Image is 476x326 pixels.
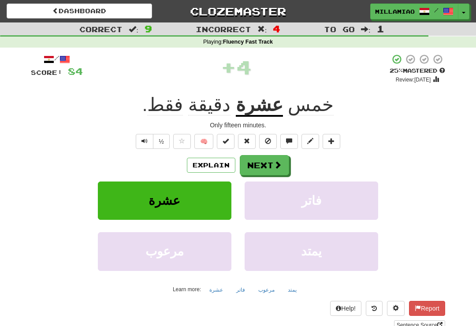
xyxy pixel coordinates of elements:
a: Clozemaster [165,4,311,19]
a: millamiao / [370,4,458,19]
a: Dashboard [7,4,152,19]
span: 84 [68,66,83,77]
span: فقط [147,94,183,115]
div: Mastered [390,67,445,75]
div: Only fifteen minutes. [31,121,445,130]
button: فاتر [231,283,250,296]
span: : [257,26,267,33]
button: Add to collection (alt+a) [323,134,340,149]
button: Ignore sentence (alt+i) [259,134,277,149]
span: فاتر [301,194,321,207]
button: Favorite sentence (alt+f) [173,134,191,149]
button: فاتر [245,182,378,220]
button: Set this sentence to 100% Mastered (alt+m) [217,134,234,149]
span: Incorrect [196,25,251,33]
button: مرعوب [253,283,279,296]
u: عشرة [236,94,283,117]
span: + [221,54,236,80]
div: / [31,54,83,65]
button: يمتد [245,232,378,270]
span: millamiao [375,7,415,15]
button: Explain [187,158,235,173]
span: : [129,26,138,33]
button: Reset to 0% Mastered (alt+r) [238,134,256,149]
span: To go [324,25,355,33]
span: Correct [79,25,123,33]
button: مرعوب [98,232,231,270]
span: دقيقة [188,94,231,115]
button: Discuss sentence (alt+u) [280,134,298,149]
span: عشرة [149,194,180,207]
span: 1 [377,23,384,34]
span: / [434,7,439,13]
span: . [142,94,236,115]
button: يمتد [283,283,301,296]
span: : [361,26,371,33]
button: Play sentence audio (ctl+space) [136,134,153,149]
span: 25 % [390,67,403,74]
button: عشرة [205,283,228,296]
span: Score: [31,69,63,76]
small: Learn more: [173,286,201,293]
button: Report [409,301,445,316]
span: 4 [236,56,252,78]
span: 4 [273,23,280,34]
div: Text-to-speech controls [134,134,170,149]
span: 9 [145,23,152,34]
button: 🧠 [194,134,213,149]
span: يمتد [301,244,322,258]
button: Next [240,155,289,175]
button: عشرة [98,182,231,220]
button: Help! [330,301,361,316]
button: Round history (alt+y) [366,301,383,316]
span: خمس [288,94,334,115]
small: Review: [DATE] [396,77,431,83]
strong: Fluency Fast Track [223,39,273,45]
span: مرعوب [145,244,184,258]
button: ½ [153,134,170,149]
button: Edit sentence (alt+d) [301,134,319,149]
